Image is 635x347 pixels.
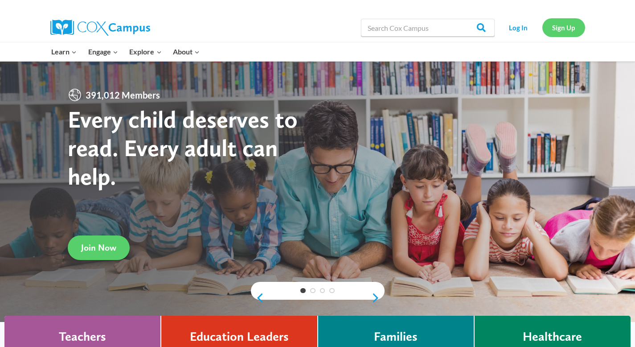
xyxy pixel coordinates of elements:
[81,242,116,253] span: Join Now
[167,42,205,61] button: Child menu of About
[374,329,418,344] h4: Families
[499,18,585,37] nav: Secondary Navigation
[329,288,335,293] a: 4
[310,288,315,293] a: 2
[320,288,325,293] a: 3
[499,18,538,37] a: Log In
[82,42,124,61] button: Child menu of Engage
[50,20,150,36] img: Cox Campus
[82,88,164,102] span: 391,012 Members
[190,329,289,344] h4: Education Leaders
[59,329,106,344] h4: Teachers
[300,288,306,293] a: 1
[68,105,298,190] strong: Every child deserves to read. Every adult can help.
[361,19,495,37] input: Search Cox Campus
[371,293,385,303] a: next
[542,18,585,37] a: Sign Up
[68,235,130,260] a: Join Now
[251,293,264,303] a: previous
[124,42,168,61] button: Child menu of Explore
[523,329,582,344] h4: Healthcare
[46,42,83,61] button: Child menu of Learn
[251,289,385,307] div: content slider buttons
[46,42,205,61] nav: Primary Navigation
